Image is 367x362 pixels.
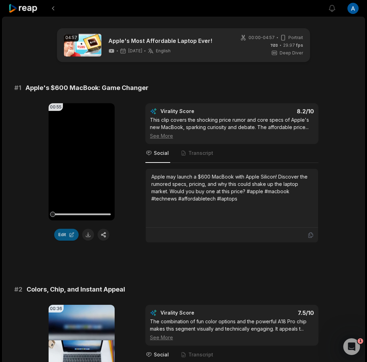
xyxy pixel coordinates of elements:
[239,108,314,115] div: 8.2 /10
[156,48,171,54] span: English
[151,173,312,202] div: Apple may launch a $600 MacBook with Apple Silicon! Discover the rumored specs, pricing, and why ...
[358,338,363,344] span: 1
[296,43,303,48] span: fps
[154,351,169,358] span: Social
[14,83,21,93] span: # 1
[343,338,360,355] iframe: Intercom live chat
[239,309,314,316] div: 7.5 /10
[160,108,236,115] div: Virality Score
[14,285,22,294] span: # 2
[160,309,236,316] div: Virality Score
[188,150,213,157] span: Transcript
[280,50,303,56] span: Deep Diver
[49,103,115,220] video: Your browser does not support mp4 format.
[27,285,125,294] span: Colors, Chip, and Instant Appeal
[108,37,212,45] a: Apple's Most Affordable Laptop Ever!
[150,116,314,139] div: This clip covers the shocking price rumor and core specs of Apple's new MacBook, sparking curiosi...
[249,35,275,41] span: 00:00 - 04:57
[288,35,303,41] span: Portrait
[150,318,314,341] div: The combination of fun color options and the powerful A18 Pro chip makes this segment visually an...
[150,132,314,139] div: See More
[150,334,314,341] div: See More
[145,144,318,163] nav: Tabs
[154,150,169,157] span: Social
[26,83,149,93] span: Apple's $600 MacBook: Game Changer
[188,351,213,358] span: Transcript
[128,48,142,54] span: [DATE]
[54,229,79,241] button: Edit
[283,42,303,48] span: 29.97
